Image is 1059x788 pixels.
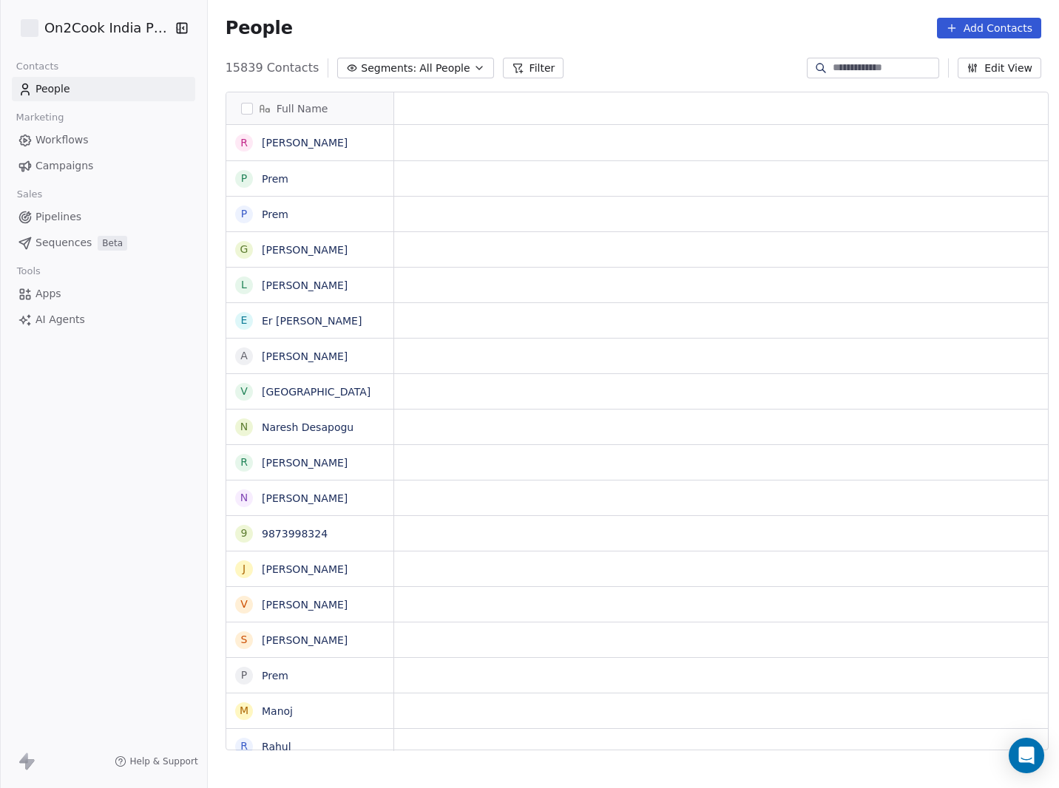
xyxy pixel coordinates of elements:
[262,634,348,646] a: [PERSON_NAME]
[277,101,328,116] span: Full Name
[262,315,362,327] a: Er [PERSON_NAME]
[240,632,247,648] div: S
[262,492,348,504] a: [PERSON_NAME]
[262,599,348,611] a: [PERSON_NAME]
[226,17,293,39] span: People
[241,277,247,293] div: L
[129,755,197,767] span: Help & Support
[262,208,288,220] a: Prem
[12,205,195,229] a: Pipelines
[240,348,248,364] div: A
[226,92,393,124] div: Full Name
[12,231,195,255] a: SequencesBeta
[262,350,348,362] a: [PERSON_NAME]
[262,741,291,753] a: Rahul
[262,173,288,185] a: Prem
[243,561,246,577] div: J
[44,18,170,38] span: On2Cook India Pvt. Ltd.
[240,668,246,683] div: P
[35,158,93,174] span: Campaigns
[12,128,195,152] a: Workflows
[35,81,70,97] span: People
[240,419,247,435] div: N
[35,132,89,148] span: Workflows
[10,260,47,282] span: Tools
[240,206,246,222] div: P
[262,244,348,256] a: [PERSON_NAME]
[240,242,248,257] div: G
[240,703,248,719] div: M
[115,755,197,767] a: Help & Support
[226,59,319,77] span: 15839 Contacts
[10,106,70,129] span: Marketing
[35,312,85,327] span: AI Agents
[12,308,195,332] a: AI Agents
[10,183,49,206] span: Sales
[262,457,348,469] a: [PERSON_NAME]
[262,137,348,149] a: [PERSON_NAME]
[262,705,293,717] a: Manoj
[240,526,247,541] div: 9
[937,18,1041,38] button: Add Contacts
[503,58,564,78] button: Filter
[240,490,247,506] div: N
[262,421,353,433] a: Naresh Desapogu
[262,279,348,291] a: [PERSON_NAME]
[240,313,247,328] div: E
[1009,738,1044,773] div: Open Intercom Messenger
[262,563,348,575] a: [PERSON_NAME]
[35,235,92,251] span: Sequences
[98,236,127,251] span: Beta
[12,77,195,101] a: People
[240,171,246,186] div: P
[419,61,470,76] span: All People
[262,670,288,682] a: Prem
[262,386,371,398] a: [GEOGRAPHIC_DATA]
[35,286,61,302] span: Apps
[35,209,81,225] span: Pipelines
[361,61,416,76] span: Segments:
[10,55,65,78] span: Contacts
[262,528,328,540] a: 9873998324
[226,125,394,751] div: grid
[18,16,163,41] button: On2Cook India Pvt. Ltd.
[958,58,1041,78] button: Edit View
[240,135,248,151] div: R
[240,455,248,470] div: R
[240,738,248,754] div: R
[240,384,248,399] div: V
[12,282,195,306] a: Apps
[12,154,195,178] a: Campaigns
[240,597,248,612] div: V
